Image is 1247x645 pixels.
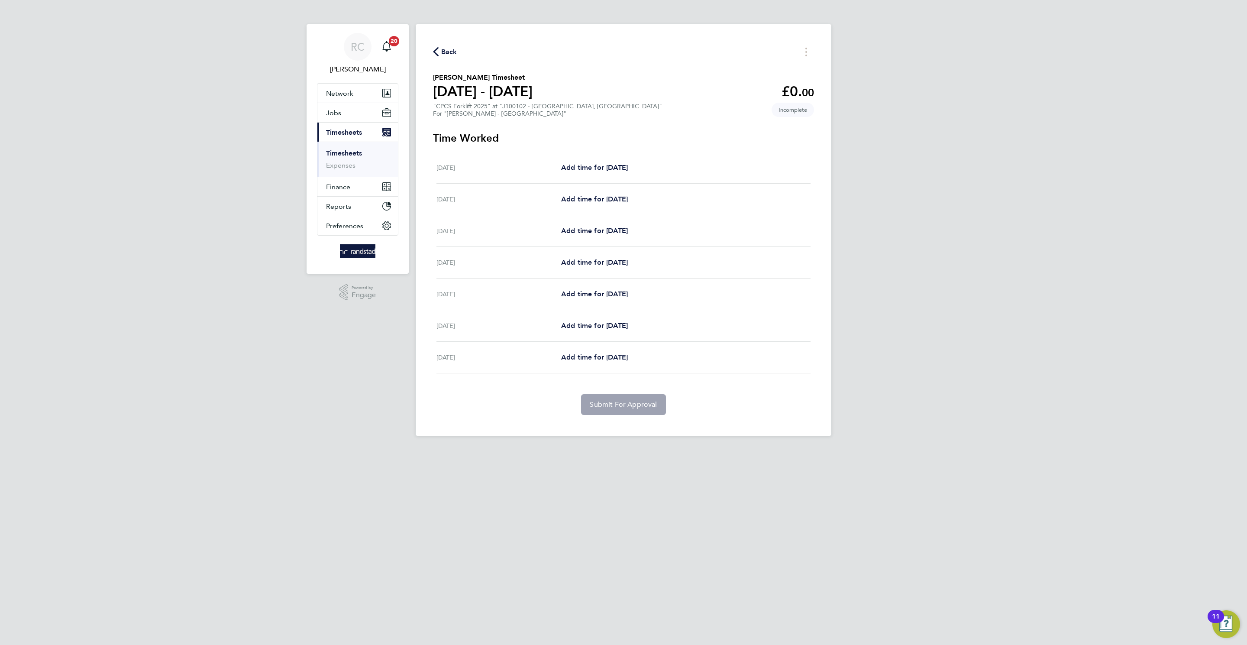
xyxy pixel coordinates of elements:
[433,110,662,117] div: For "[PERSON_NAME] - [GEOGRAPHIC_DATA]"
[561,195,628,203] span: Add time for [DATE]
[433,46,457,57] button: Back
[317,197,398,216] button: Reports
[561,290,628,298] span: Add time for [DATE]
[317,33,398,75] a: RC[PERSON_NAME]
[436,352,561,363] div: [DATE]
[441,47,457,57] span: Back
[351,41,365,52] span: RC
[772,103,814,117] span: This timesheet is Incomplete.
[436,257,561,268] div: [DATE]
[352,292,376,299] span: Engage
[561,258,628,266] span: Add time for [DATE]
[326,109,341,117] span: Jobs
[317,123,398,142] button: Timesheets
[561,353,628,361] span: Add time for [DATE]
[1212,610,1240,638] button: Open Resource Center, 11 new notifications
[326,128,362,136] span: Timesheets
[339,284,376,301] a: Powered byEngage
[352,284,376,292] span: Powered by
[317,142,398,177] div: Timesheets
[561,321,628,330] span: Add time for [DATE]
[561,227,628,235] span: Add time for [DATE]
[433,72,533,83] h2: [PERSON_NAME] Timesheet
[561,226,628,236] a: Add time for [DATE]
[798,45,814,58] button: Timesheets Menu
[326,149,362,157] a: Timesheets
[317,244,398,258] a: Go to home page
[326,202,351,211] span: Reports
[436,162,561,173] div: [DATE]
[317,64,398,75] span: Rebecca Cahill
[561,321,628,331] a: Add time for [DATE]
[326,161,355,169] a: Expenses
[561,289,628,299] a: Add time for [DATE]
[317,103,398,122] button: Jobs
[436,194,561,204] div: [DATE]
[326,183,350,191] span: Finance
[317,216,398,235] button: Preferences
[436,289,561,299] div: [DATE]
[433,83,533,100] h1: [DATE] - [DATE]
[326,89,353,97] span: Network
[561,352,628,363] a: Add time for [DATE]
[433,131,814,145] h3: Time Worked
[389,36,399,46] span: 20
[782,83,814,100] app-decimal: £0.
[340,244,376,258] img: randstad-logo-retina.png
[433,103,662,117] div: "CPCS Forklift 2025" at "J100102 - [GEOGRAPHIC_DATA], [GEOGRAPHIC_DATA]"
[326,222,363,230] span: Preferences
[561,194,628,204] a: Add time for [DATE]
[561,163,628,172] span: Add time for [DATE]
[307,24,409,274] nav: Main navigation
[378,33,395,61] a: 20
[436,226,561,236] div: [DATE]
[561,257,628,268] a: Add time for [DATE]
[317,177,398,196] button: Finance
[1212,616,1220,628] div: 11
[436,321,561,331] div: [DATE]
[561,162,628,173] a: Add time for [DATE]
[802,86,814,99] span: 00
[317,84,398,103] button: Network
